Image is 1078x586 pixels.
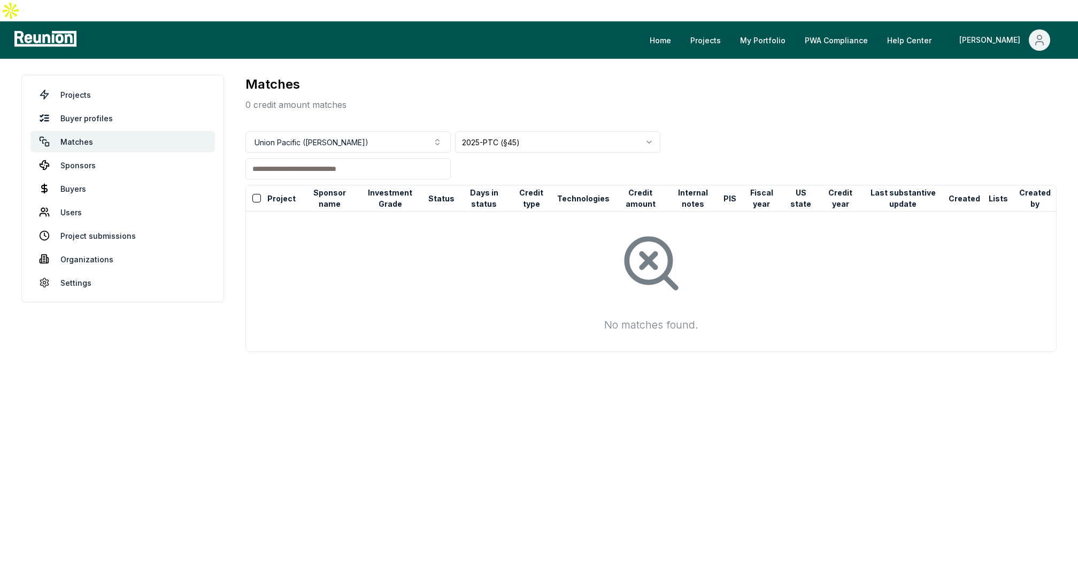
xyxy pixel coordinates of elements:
button: Credit amount [616,187,665,209]
a: My Portfolio [731,29,794,51]
a: Users [30,201,215,223]
p: 0 credit amount matches [245,94,346,115]
a: Projects [682,29,729,51]
a: Project submissions [30,225,215,246]
button: US state [785,187,817,209]
div: No matches found. [523,317,780,332]
a: Home [641,29,680,51]
button: Sponsor name [304,187,355,209]
a: Matches [30,131,215,152]
button: Status [426,187,457,209]
button: Last substantive update [864,187,942,209]
button: Created [946,187,982,209]
button: [PERSON_NAME] [951,29,1059,51]
button: Days in status [461,187,508,209]
button: Fiscal year [743,187,781,209]
nav: Main [641,29,1067,51]
a: Settings [30,272,215,293]
span: Union Pacific ([PERSON_NAME]) [255,137,368,148]
button: Investment Grade [359,187,422,209]
button: Technologies [555,187,612,209]
a: PWA Compliance [796,29,876,51]
h3: Matches [245,75,346,94]
a: Projects [30,84,215,105]
button: PIS [721,187,738,209]
button: Credit type [512,187,551,209]
a: Sponsors [30,154,215,176]
button: Lists [987,187,1010,209]
a: Buyers [30,178,215,199]
button: Project [265,187,298,209]
button: Created by [1014,187,1056,209]
button: Internal notes [669,187,717,209]
a: Organizations [30,248,215,270]
a: Buyer profiles [30,107,215,129]
a: Help Center [879,29,940,51]
div: [PERSON_NAME] [959,29,1025,51]
button: Credit year [821,187,860,209]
